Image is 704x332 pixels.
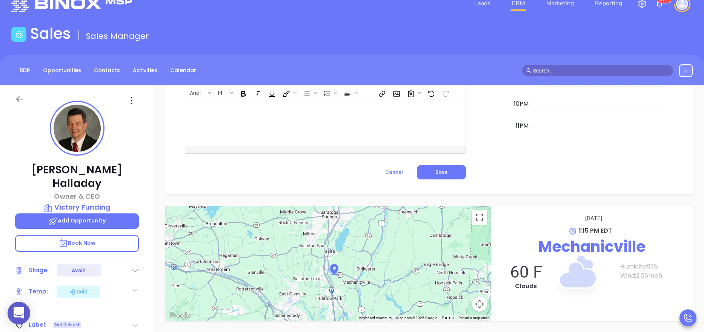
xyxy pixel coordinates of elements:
span: Map data ©2025 Google [396,316,437,320]
div: Cold [69,287,88,296]
div: Avoid [72,264,86,276]
img: Google [167,311,192,321]
span: search [526,68,532,73]
h1: Sales [30,25,71,43]
input: Search… [533,66,669,75]
span: Font family [186,86,213,99]
a: Opportunities [38,64,86,77]
div: Stage: [29,265,49,276]
p: Owner & CEO [15,191,139,201]
img: Clouds [539,238,614,313]
a: Calendar [166,64,201,77]
span: 1:15 PM EDT [579,226,612,235]
a: Terms [442,315,454,321]
p: Humidity: 93 % [620,262,685,271]
span: Italic [250,86,264,99]
span: Surveys [403,86,423,99]
button: Keyboard shortcuts [359,315,392,321]
div: Temp: [29,286,48,297]
span: Sales Manager [86,30,149,42]
div: 10pm [512,99,530,108]
p: Wind: 2.06 mph [620,271,685,280]
span: Insert Unordered List [299,86,319,99]
button: Cancel [371,165,417,179]
p: Clouds [498,282,553,291]
span: Insert Image [389,86,403,99]
span: Cancel [385,169,403,175]
span: Align [340,86,360,99]
span: Arial [186,89,204,94]
p: 60 F [498,262,553,282]
div: 11pm [514,121,530,130]
span: Insert Ordered List [320,86,339,99]
a: Victory Funding [15,202,139,213]
span: Redo [438,86,452,99]
span: Bold [236,86,249,99]
a: Report a map error [458,316,489,320]
p: [PERSON_NAME] Halladay [15,163,139,190]
span: 14 [214,89,227,94]
p: Mechanicville [498,235,685,258]
a: BDR [15,64,35,77]
span: Insert link [375,86,388,99]
span: Undo [424,86,437,99]
div: Label: [29,319,47,330]
a: Activities [128,64,162,77]
button: Map camera controls [472,296,487,312]
span: Not Defined [55,321,79,329]
span: Add Opportunity [48,217,106,224]
img: profile-user [54,105,101,152]
span: Font size [214,86,235,99]
button: Arial [186,86,206,99]
button: 14 [214,86,229,99]
button: Toggle fullscreen view [472,210,487,225]
span: Save [435,169,447,175]
p: [DATE] [502,213,685,223]
a: Contacts [89,64,125,77]
span: Fill color or set the text color [279,86,298,99]
span: Underline [264,86,278,99]
span: Book Now [58,239,95,247]
button: Save [417,165,466,179]
a: Open this area in Google Maps (opens a new window) [167,311,192,321]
